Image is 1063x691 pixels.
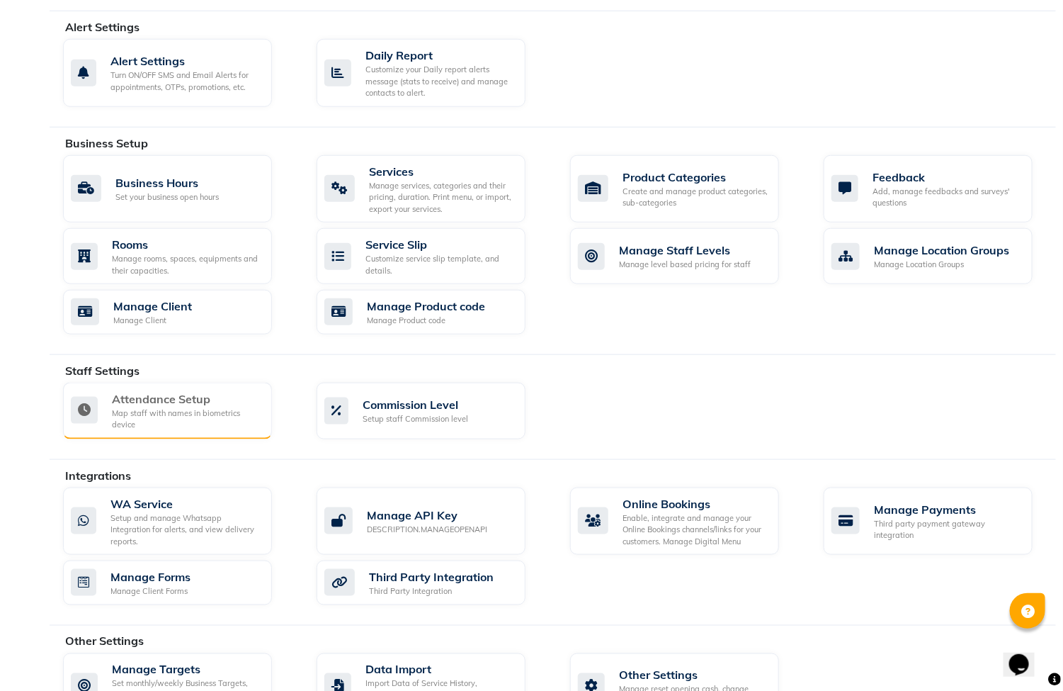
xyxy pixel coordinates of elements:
[367,315,485,327] div: Manage Product code
[623,186,768,209] div: Create and manage product categories, sub-categories
[112,253,261,276] div: Manage rooms, spaces, equipments and their capacities.
[112,408,261,431] div: Map staff with names in biometrics device
[824,488,1056,556] a: Manage PaymentsThird party payment gateway integration
[874,501,1021,518] div: Manage Payments
[110,52,261,69] div: Alert Settings
[874,259,1009,271] div: Manage Location Groups
[317,155,549,223] a: ServicesManage services, categories and their pricing, duration. Print menu, or import, export yo...
[63,561,295,605] a: Manage FormsManage Client Forms
[619,242,751,259] div: Manage Staff Levels
[365,236,514,253] div: Service Slip
[369,568,494,585] div: Third Party Integration
[113,315,192,327] div: Manage Client
[317,561,549,605] a: Third Party IntegrationThird Party Integration
[363,396,468,413] div: Commission Level
[369,163,514,180] div: Services
[110,495,261,512] div: WA Service
[623,495,768,512] div: Online Bookings
[367,507,487,524] div: Manage API Key
[63,488,295,556] a: WA ServiceSetup and manage Whatsapp Integration for alerts, and view delivery reports.
[317,383,549,439] a: Commission LevelSetup staff Commission level
[110,512,261,548] div: Setup and manage Whatsapp Integration for alerts, and view delivery reports.
[874,242,1009,259] div: Manage Location Groups
[367,298,485,315] div: Manage Product code
[365,661,514,678] div: Data Import
[113,298,192,315] div: Manage Client
[112,661,261,678] div: Manage Targets
[110,585,191,597] div: Manage Client Forms
[619,667,768,684] div: Other Settings
[872,186,1021,209] div: Add, manage feedbacks and surveys' questions
[63,39,295,107] a: Alert SettingsTurn ON/OFF SMS and Email Alerts for appointments, OTPs, promotions, etc.
[570,228,802,284] a: Manage Staff LevelsManage level based pricing for staff
[619,259,751,271] div: Manage level based pricing for staff
[874,518,1021,541] div: Third party payment gateway integration
[363,413,468,425] div: Setup staff Commission level
[63,228,295,284] a: RoomsManage rooms, spaces, equipments and their capacities.
[63,383,295,439] a: Attendance SetupMap staff with names in biometrics device
[824,228,1056,284] a: Manage Location GroupsManage Location Groups
[112,391,261,408] div: Attendance Setup
[369,180,514,215] div: Manage services, categories and their pricing, duration. Print menu, or import, export your servi...
[367,524,487,536] div: DESCRIPTION.MANAGEOPENAPI
[365,47,514,64] div: Daily Report
[115,174,219,191] div: Business Hours
[110,69,261,93] div: Turn ON/OFF SMS and Email Alerts for appointments, OTPs, promotions, etc.
[369,585,494,597] div: Third Party Integration
[623,169,768,186] div: Product Categories
[570,488,802,556] a: Online BookingsEnable, integrate and manage your Online Bookings channels/links for your customer...
[115,191,219,203] div: Set your business open hours
[872,169,1021,186] div: Feedback
[365,253,514,276] div: Customize service slip template, and details.
[365,64,514,99] div: Customize your Daily report alerts message (stats to receive) and manage contacts to alert.
[623,512,768,548] div: Enable, integrate and manage your Online Bookings channels/links for your customers. Manage Digit...
[112,236,261,253] div: Rooms
[63,290,295,335] a: Manage ClientManage Client
[824,155,1056,223] a: FeedbackAdd, manage feedbacks and surveys' questions
[317,39,549,107] a: Daily ReportCustomize your Daily report alerts message (stats to receive) and manage contacts to ...
[110,568,191,585] div: Manage Forms
[570,155,802,223] a: Product CategoriesCreate and manage product categories, sub-categories
[317,488,549,556] a: Manage API KeyDESCRIPTION.MANAGEOPENAPI
[317,228,549,284] a: Service SlipCustomize service slip template, and details.
[63,155,295,223] a: Business HoursSet your business open hours
[317,290,549,335] a: Manage Product codeManage Product code
[1004,634,1049,677] iframe: chat widget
